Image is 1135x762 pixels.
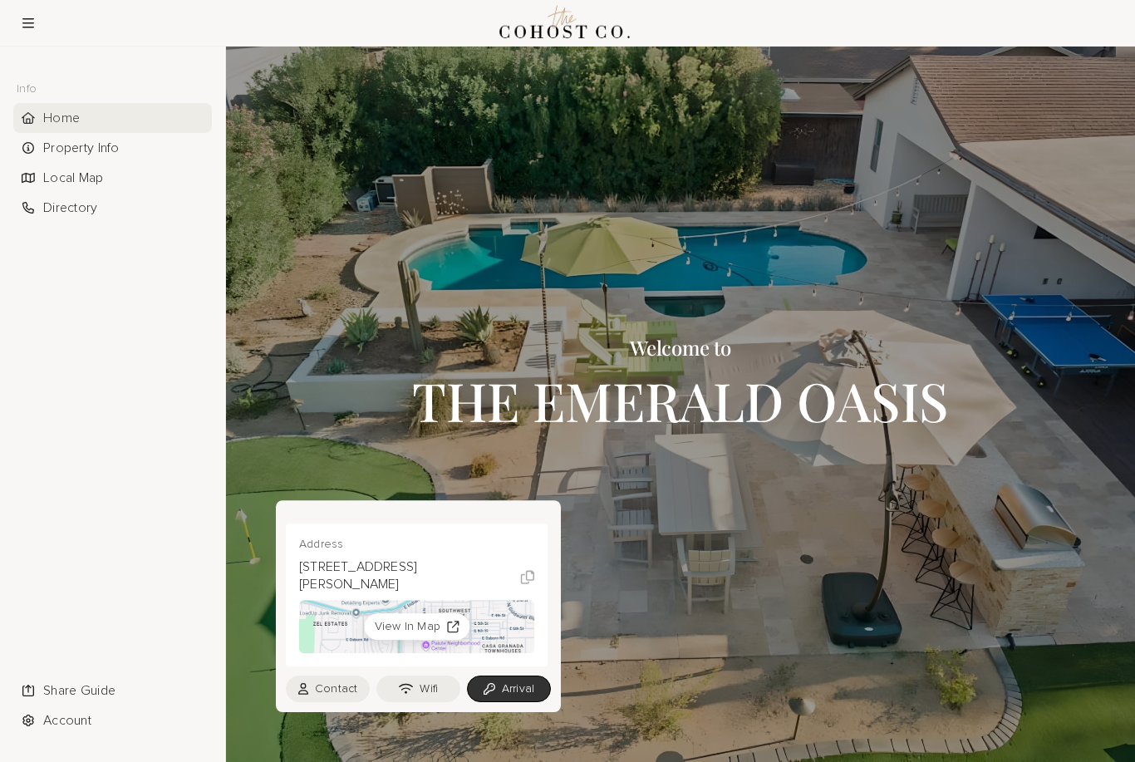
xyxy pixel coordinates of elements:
li: Navigation item [13,705,212,735]
img: map [299,600,534,653]
div: Directory [13,193,212,223]
p: Address [299,537,523,552]
li: Navigation item [13,193,212,223]
li: Navigation item [13,676,212,705]
div: Share Guide [13,676,212,705]
button: Arrival [467,676,551,702]
p: [STREET_ADDRESS][PERSON_NAME] [299,558,440,593]
div: Account [13,705,212,735]
li: Navigation item [13,163,212,193]
h3: Welcome to [412,337,949,358]
button: View In Map [364,613,469,640]
button: Contact [286,676,370,702]
h1: THE EMERALD OASIS [412,371,949,430]
div: Property Info [13,133,212,163]
li: Navigation item [13,103,212,133]
div: Home [13,103,212,133]
div: Local Map [13,163,212,193]
button: Wifi [376,676,460,702]
img: Logo [494,1,636,46]
li: Navigation item [13,133,212,163]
